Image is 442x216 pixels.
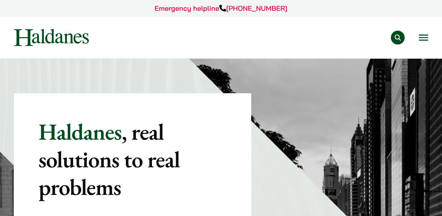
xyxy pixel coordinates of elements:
[155,4,287,13] a: Emergency helpline[PHONE_NUMBER]
[391,31,405,45] button: Search
[419,35,428,41] button: Open menu
[38,117,180,202] mark: , real solutions to real problems
[14,29,89,46] img: Logo of Haldanes
[38,118,227,201] p: Haldanes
